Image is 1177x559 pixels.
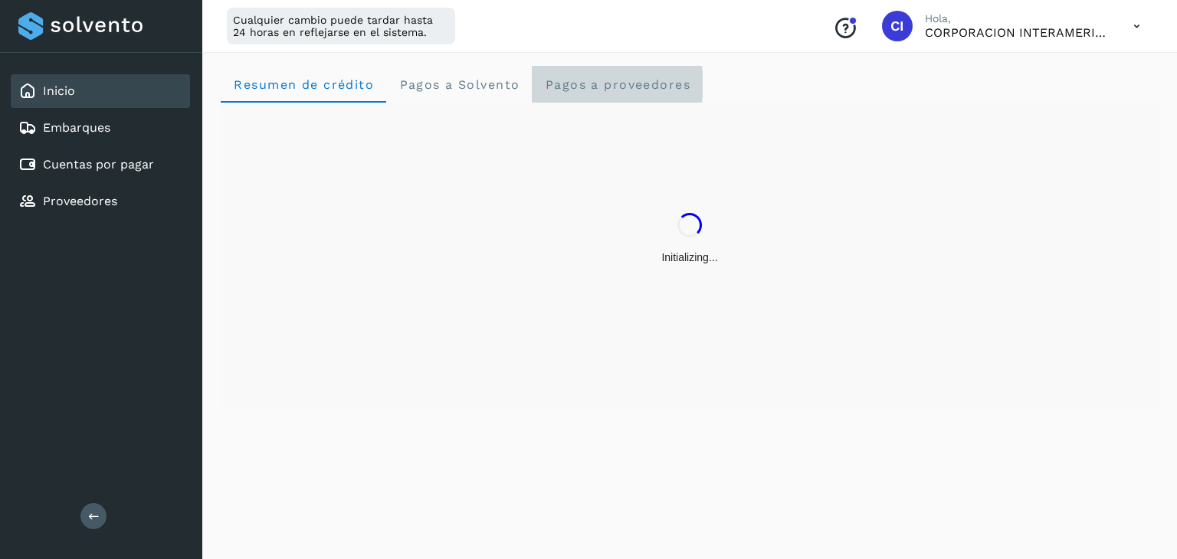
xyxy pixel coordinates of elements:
[11,111,190,145] div: Embarques
[43,83,75,98] a: Inicio
[11,185,190,218] div: Proveedores
[925,12,1109,25] p: Hola,
[43,194,117,208] a: Proveedores
[925,25,1109,40] p: CORPORACION INTERAMERICANA DE LOGISTICA S.A DE C.V.
[398,77,520,92] span: Pagos a Solvento
[11,148,190,181] div: Cuentas por pagar
[227,8,455,44] div: Cualquier cambio puede tardar hasta 24 horas en reflejarse en el sistema.
[11,74,190,108] div: Inicio
[544,77,690,92] span: Pagos a proveedores
[43,157,154,172] a: Cuentas por pagar
[43,120,110,135] a: Embarques
[233,77,374,92] span: Resumen de crédito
